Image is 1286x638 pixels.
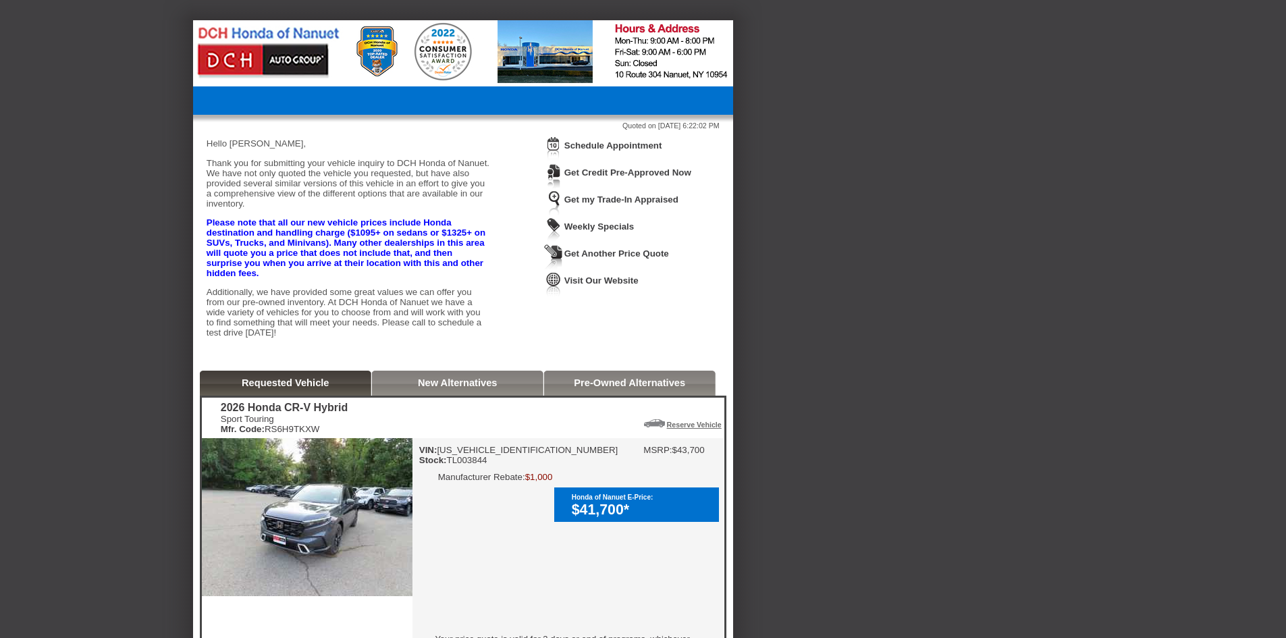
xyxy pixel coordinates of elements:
[564,275,639,286] a: Visit Our Website
[207,287,490,338] p: Additionally, we have provided some great values we can offer you from our pre-owned inventory. A...
[572,502,712,519] div: $41,700*
[207,138,490,149] p: Hello [PERSON_NAME],
[242,377,329,388] a: Requested Vehicle
[544,190,563,215] img: Icon_TradeInAppraisal.png
[574,377,685,388] a: Pre-Owned Alternatives
[207,217,485,278] strong: Please note that all our new vehicle prices include Honda destination and handling charge ($1095+...
[564,221,634,232] a: Weekly Specials
[544,271,563,296] img: Icon_VisitWebsite.png
[438,472,525,482] td: Manufacturer Rebate:
[564,194,678,205] a: Get my Trade-In Appraised
[564,140,662,151] a: Schedule Appointment
[221,414,348,434] div: Sport Touring RS6H9TKXW
[207,122,720,130] div: Quoted on [DATE] 6:22:02 PM
[564,248,669,259] a: Get Another Price Quote
[525,472,553,482] td: $1,000
[207,158,490,209] p: Thank you for submitting your vehicle inquiry to DCH Honda of Nanuet. We have not only quoted the...
[419,445,437,455] b: VIN:
[644,419,665,427] img: Icon_ReserveVehicleCar.png
[202,438,412,596] img: 2026 Honda CR-V Hybrid
[643,445,672,455] td: MSRP:
[572,494,653,501] font: Honda of Nanuet E-Price:
[419,445,618,465] div: [US_VEHICLE_IDENTIFICATION_NUMBER] TL003844
[544,163,563,188] img: Icon_CreditApproval.png
[544,136,563,161] img: Icon_ScheduleAppointment.png
[544,217,563,242] img: Icon_WeeklySpecials.png
[419,455,447,465] b: Stock:
[667,421,722,429] a: Reserve Vehicle
[672,445,705,455] td: $43,700
[221,424,265,434] b: Mfr. Code:
[221,402,348,414] div: 2026 Honda CR-V Hybrid
[544,244,563,269] img: Icon_GetQuote.png
[418,377,498,388] a: New Alternatives
[564,167,691,178] a: Get Credit Pre-Approved Now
